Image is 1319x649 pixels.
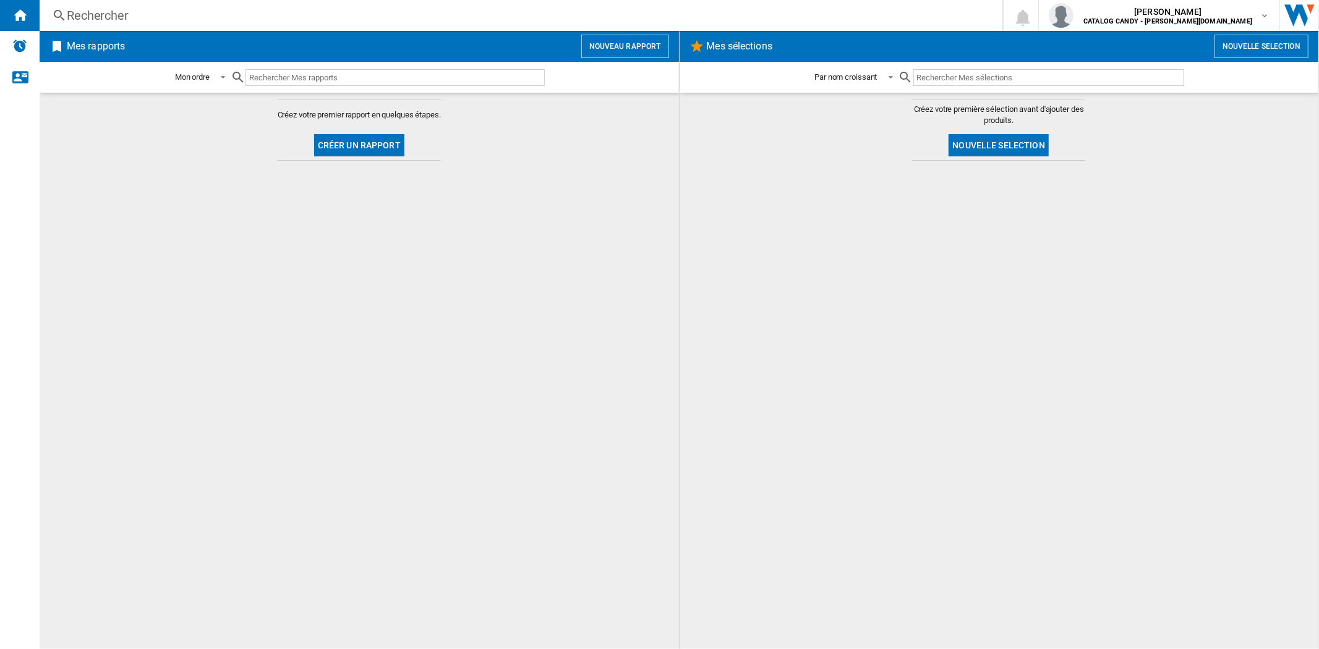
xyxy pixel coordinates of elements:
[1083,17,1252,25] b: CATALOG CANDY - [PERSON_NAME][DOMAIN_NAME]
[581,35,669,58] button: Nouveau rapport
[175,72,210,82] div: Mon ordre
[245,69,545,86] input: Rechercher Mes rapports
[278,109,441,121] span: Créez votre premier rapport en quelques étapes.
[1049,3,1074,28] img: profile.jpg
[814,72,877,82] div: Par nom croissant
[67,7,970,24] div: Rechercher
[64,35,127,58] h2: Mes rapports
[1214,35,1308,58] button: Nouvelle selection
[912,104,1085,126] span: Créez votre première sélection avant d'ajouter des produits.
[704,35,775,58] h2: Mes sélections
[913,69,1185,86] input: Rechercher Mes sélections
[1083,6,1252,18] span: [PERSON_NAME]
[949,134,1049,156] button: Nouvelle selection
[314,134,404,156] button: Créer un rapport
[12,38,27,53] img: alerts-logo.svg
